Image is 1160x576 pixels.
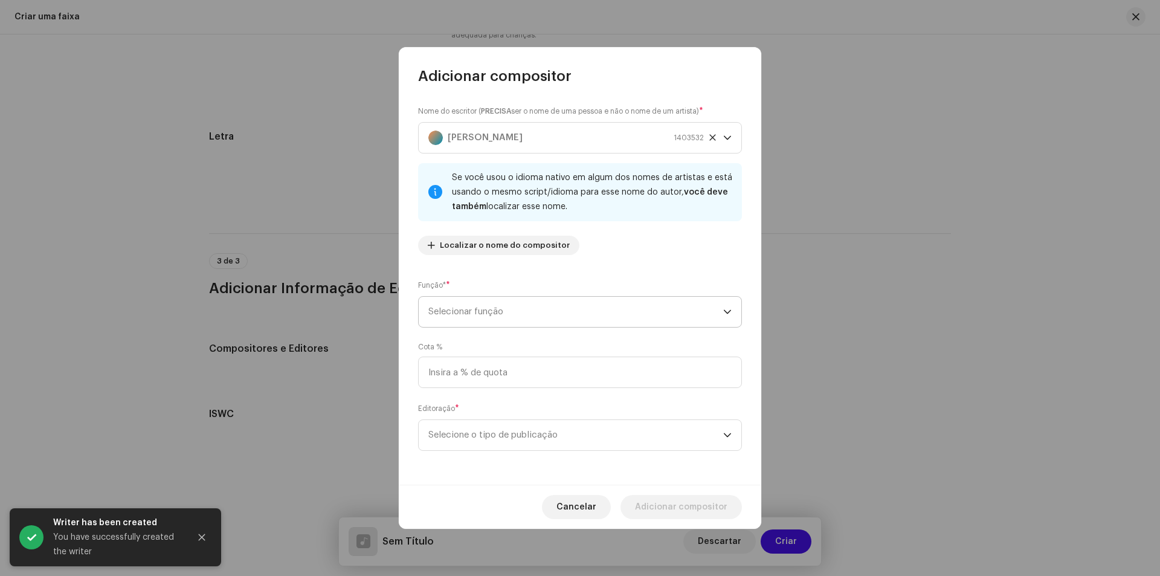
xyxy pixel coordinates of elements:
[620,495,742,519] button: Adicionar compositor
[190,525,214,549] button: Close
[440,233,570,257] span: Localizar o nome do compositor
[452,170,732,214] div: Se você usou o idioma nativo em algum dos nomes de artistas e está usando o mesmo script/idioma p...
[723,297,732,327] div: dropdown trigger
[723,420,732,450] div: dropdown trigger
[556,495,596,519] span: Cancelar
[481,108,511,115] strong: PRECISA
[448,123,523,153] strong: [PERSON_NAME]
[418,66,572,86] span: Adicionar compositor
[428,123,723,153] span: Selecionar compositor
[418,403,455,415] small: Editoração
[418,357,742,388] input: Insira a % de quota
[418,342,442,352] label: Cota %
[542,495,611,519] button: Cancelar
[53,530,180,559] div: You have successfully created the writer
[723,123,732,153] div: dropdown trigger
[635,495,727,519] span: Adicionar compositor
[428,420,723,450] span: Selecione o tipo de publicação
[418,105,699,117] small: Nome do escritor ( ser o nome de uma pessoa e não o nome de um artista)
[53,516,180,530] div: Writer has been created
[674,123,704,153] span: 1403532
[428,297,723,327] span: Selecionar função
[418,279,446,291] small: Função*
[418,236,579,255] button: Localizar o nome do compositor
